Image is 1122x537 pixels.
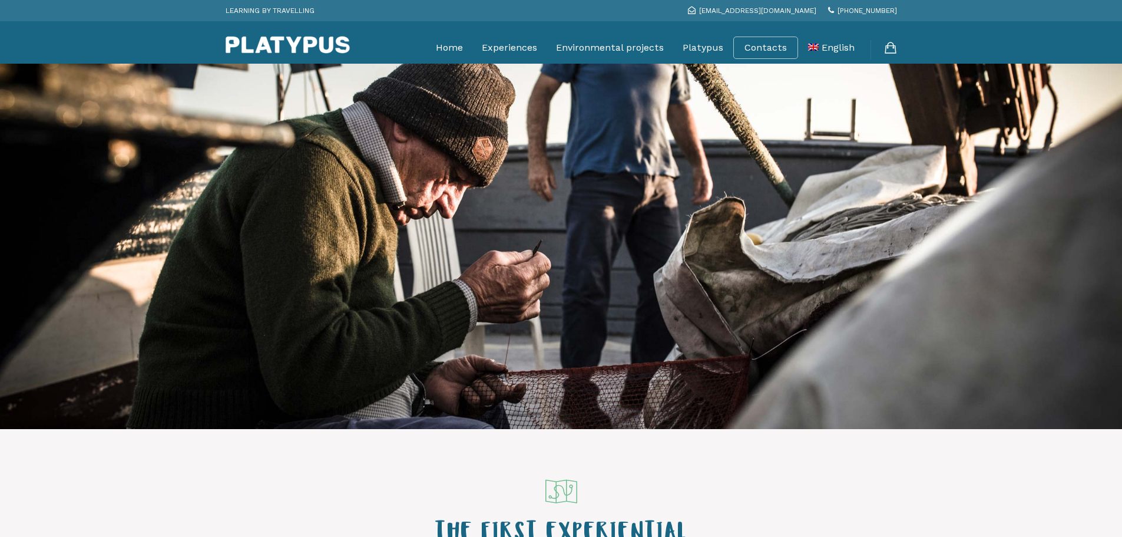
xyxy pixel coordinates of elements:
[436,33,463,62] a: Home
[744,42,787,54] a: Contacts
[828,6,897,15] a: [PHONE_NUMBER]
[838,6,897,15] span: [PHONE_NUMBER]
[226,36,350,54] img: Platypus
[226,3,315,18] p: LEARNING BY TRAVELLING
[482,33,537,62] a: Experiences
[808,33,855,62] a: English
[683,33,723,62] a: Platypus
[699,6,816,15] span: [EMAIL_ADDRESS][DOMAIN_NAME]
[688,6,816,15] a: [EMAIL_ADDRESS][DOMAIN_NAME]
[822,42,855,53] span: English
[556,33,664,62] a: Environmental projects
